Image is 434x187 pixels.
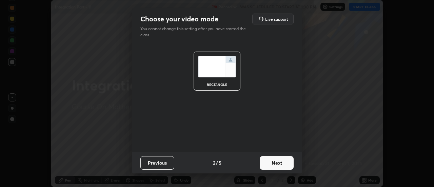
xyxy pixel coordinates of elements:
h4: / [216,159,218,166]
button: Next [260,156,294,170]
button: Previous [140,156,174,170]
p: You cannot change this setting after you have started the class [140,26,250,38]
h4: 2 [213,159,215,166]
h5: Live support [265,17,288,21]
h4: 5 [219,159,221,166]
img: normalScreenIcon.ae25ed63.svg [198,56,236,77]
div: rectangle [203,83,231,86]
h2: Choose your video mode [140,15,218,23]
